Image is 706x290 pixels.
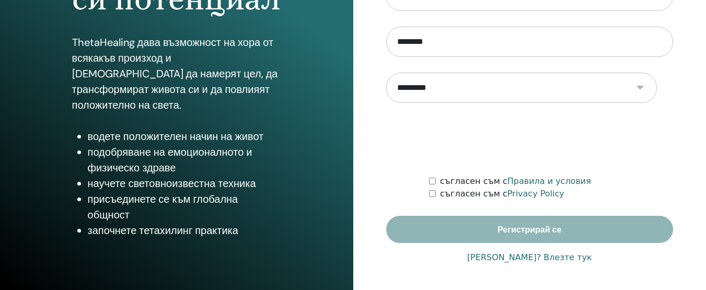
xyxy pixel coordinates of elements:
[88,223,281,238] li: започнете тетахилинг практика
[440,175,591,188] label: съгласен съм с
[467,251,592,264] a: [PERSON_NAME]? Влезте тук
[450,119,609,159] iframe: reCAPTCHA
[507,189,564,199] a: Privacy Policy
[88,129,281,144] li: водете положителен начин на живот
[88,144,281,176] li: подобряване на емоционалното и физическо здраве
[507,176,591,186] a: Правила и условия
[88,191,281,223] li: присъединете се към глобална общност
[88,176,281,191] li: научете световноизвестна техника
[72,34,281,113] p: ThetaHealing дава възможност на хора от всякакъв произход и [DEMOGRAPHIC_DATA] да намерят цел, да...
[440,188,564,200] label: съгласен съм с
